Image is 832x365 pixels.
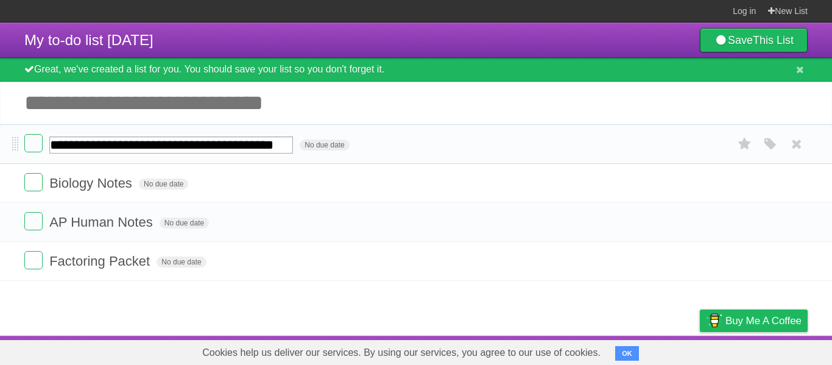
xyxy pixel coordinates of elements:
span: Buy me a coffee [725,310,802,331]
label: Done [24,173,43,191]
span: Biology Notes [49,175,135,191]
a: Suggest a feature [731,339,808,362]
b: This List [753,34,794,46]
span: No due date [160,218,209,229]
img: Buy me a coffee [706,310,722,331]
span: Factoring Packet [49,253,153,269]
span: No due date [157,257,206,268]
a: About [538,339,563,362]
label: Star task [733,134,756,154]
span: My to-do list [DATE] [24,32,153,48]
a: Buy me a coffee [700,310,808,332]
label: Done [24,134,43,152]
a: SaveThis List [700,28,808,52]
span: Cookies help us deliver our services. By using our services, you agree to our use of cookies. [190,341,613,365]
a: Terms [643,339,669,362]
span: No due date [139,179,188,190]
a: Privacy [684,339,716,362]
span: AP Human Notes [49,214,156,230]
label: Done [24,251,43,269]
label: Done [24,212,43,230]
span: No due date [300,140,349,151]
button: OK [615,346,639,361]
a: Developers [578,339,627,362]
